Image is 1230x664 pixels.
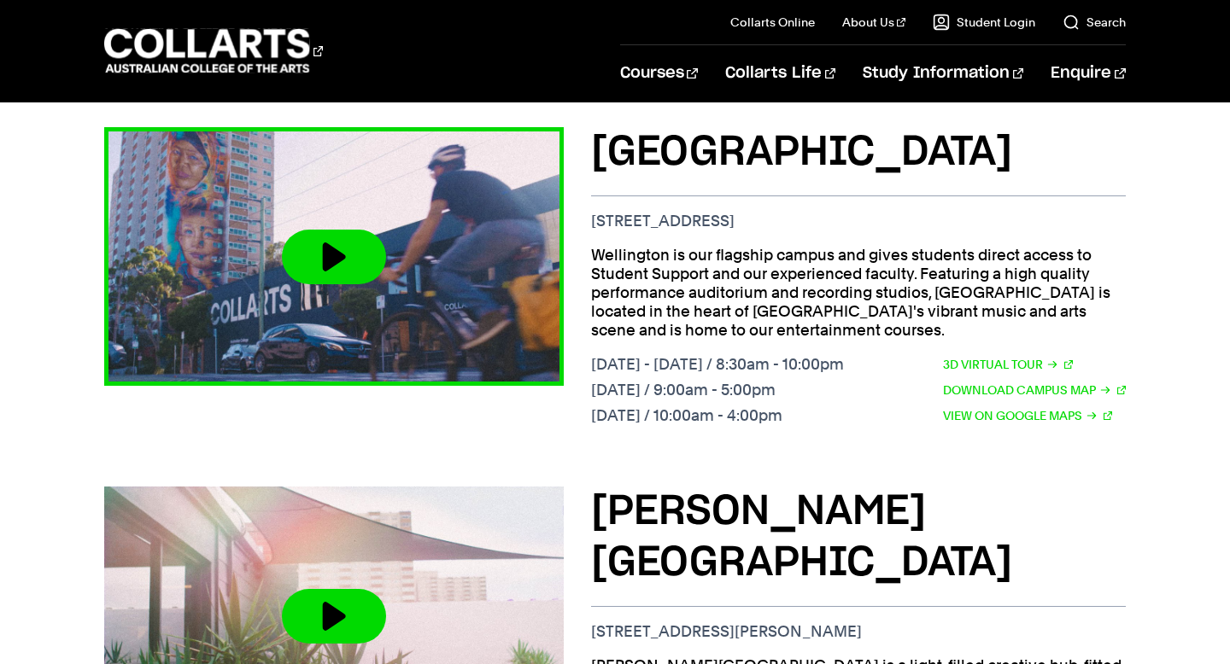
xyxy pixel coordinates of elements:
[943,381,1126,399] a: Download Campus Map
[943,355,1073,374] a: 3D Virtual Tour
[104,26,323,75] div: Go to homepage
[591,355,844,374] p: [DATE] - [DATE] / 8:30am - 10:00pm
[591,127,1125,178] h3: [GEOGRAPHIC_DATA]
[1063,14,1126,31] a: Search
[933,14,1035,31] a: Student Login
[725,45,835,102] a: Collarts Life
[591,622,1125,641] p: [STREET_ADDRESS][PERSON_NAME]
[842,14,905,31] a: About Us
[591,381,844,399] p: [DATE] / 9:00am - 5:00pm
[591,246,1125,340] p: Wellington is our flagship campus and gives students direct access to Student Support and our exp...
[943,406,1112,425] a: View on Google Maps
[620,45,698,102] a: Courses
[591,406,844,425] p: [DATE] / 10:00am - 4:00pm
[730,14,815,31] a: Collarts Online
[863,45,1023,102] a: Study Information
[1051,45,1125,102] a: Enquire
[591,486,1125,589] h3: [PERSON_NAME][GEOGRAPHIC_DATA]
[591,212,1125,230] p: [STREET_ADDRESS]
